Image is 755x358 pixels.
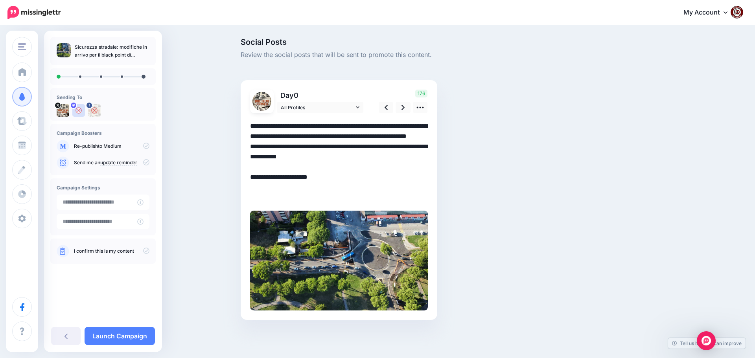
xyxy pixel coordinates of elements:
[668,338,746,349] a: Tell us how we can improve
[74,143,149,150] p: to Medium
[57,185,149,191] h4: Campaign Settings
[277,102,363,113] a: All Profiles
[676,3,743,22] a: My Account
[281,103,354,112] span: All Profiles
[72,104,85,117] img: user_default_image.png
[252,92,271,111] img: uTTNWBrh-84924.jpeg
[250,211,428,310] img: a7e586ef2834646abcec4fc0ff5beb12.jpg
[100,160,137,166] a: update reminder
[697,331,716,350] div: Open Intercom Messenger
[57,94,149,100] h4: Sending To
[57,43,71,57] img: dffeaead05a706b3e183ccfe25241be2_thumb.jpg
[277,90,365,101] p: Day
[57,104,69,117] img: uTTNWBrh-84924.jpeg
[74,143,98,149] a: Re-publish
[415,90,427,97] span: 176
[74,159,149,166] p: Send me an
[57,130,149,136] h4: Campaign Boosters
[241,50,606,60] span: Review the social posts that will be sent to promote this content.
[241,38,606,46] span: Social Posts
[294,91,298,99] span: 0
[75,43,149,59] p: Sicurezza stradale: modifiche in arrivo per il black point di [GEOGRAPHIC_DATA]
[74,248,134,254] a: I confirm this is my content
[18,43,26,50] img: menu.png
[88,104,101,117] img: 463453305_2684324355074873_6393692129472495966_n-bsa154739.jpg
[7,6,61,19] img: Missinglettr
